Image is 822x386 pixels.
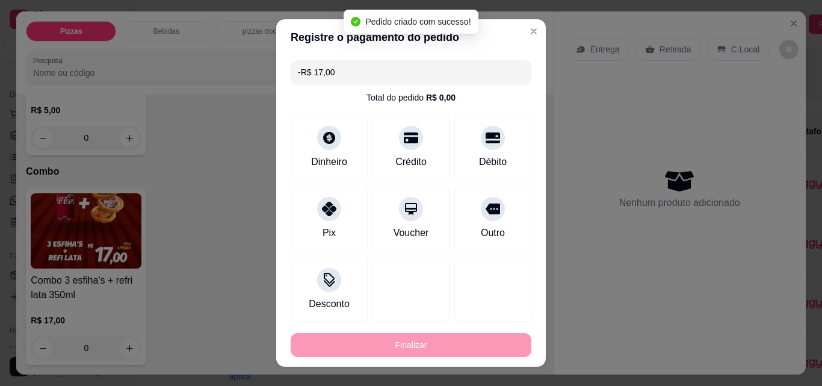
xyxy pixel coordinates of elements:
[298,60,524,84] input: Ex.: hambúrguer de cordeiro
[276,19,546,55] header: Registre o pagamento do pedido
[395,155,427,169] div: Crédito
[394,226,429,240] div: Voucher
[524,22,543,41] button: Close
[481,226,505,240] div: Outro
[323,226,336,240] div: Pix
[365,17,471,26] span: Pedido criado com sucesso!
[366,92,456,104] div: Total do pedido
[351,17,360,26] span: check-circle
[426,92,456,104] div: R$ 0,00
[479,155,507,169] div: Débito
[311,155,347,169] div: Dinheiro
[309,297,350,311] div: Desconto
